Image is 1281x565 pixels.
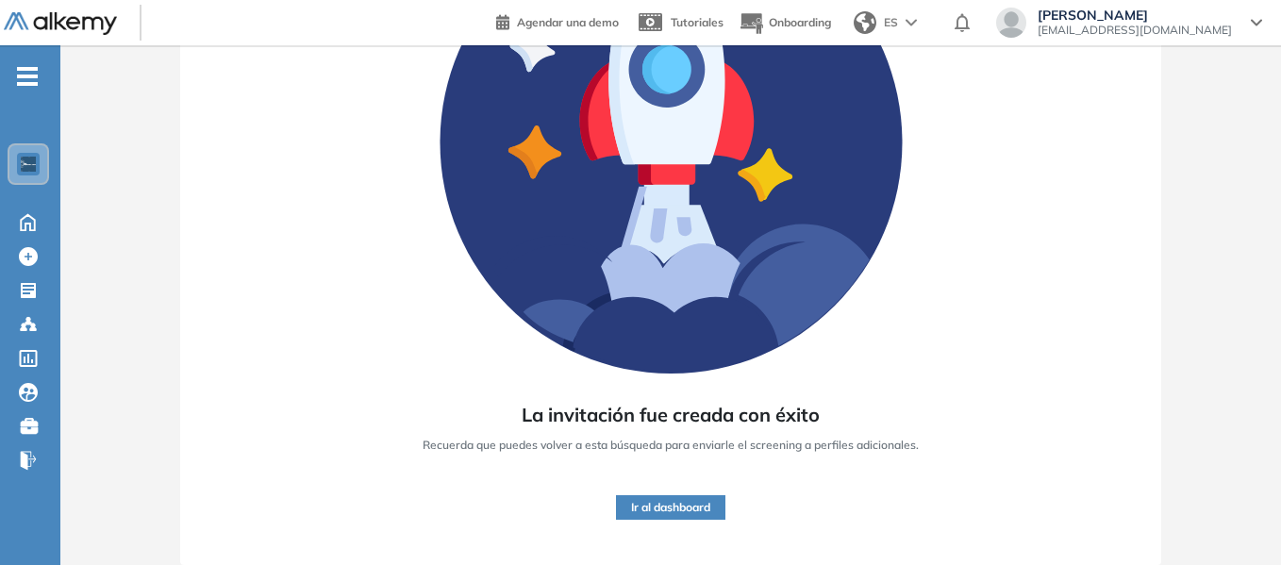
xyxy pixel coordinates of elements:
span: Recuerda que puedes volver a esta búsqueda para enviarle el screening a perfiles adicionales. [423,437,919,454]
img: https://assets.alkemy.org/workspaces/1802/d452bae4-97f6-47ab-b3bf-1c40240bc960.jpg [21,157,36,172]
i: - [17,75,38,78]
img: arrow [906,19,917,26]
span: [PERSON_NAME] [1038,8,1232,23]
img: world [854,11,876,34]
button: Onboarding [739,3,831,43]
span: [EMAIL_ADDRESS][DOMAIN_NAME] [1038,23,1232,38]
a: Agendar una demo [496,9,619,32]
span: ES [884,14,898,31]
span: Agendar una demo [517,15,619,29]
span: La invitación fue creada con éxito [522,401,820,429]
span: Tutoriales [671,15,724,29]
img: Logo [4,12,117,36]
button: Ir al dashboard [616,495,725,520]
span: Onboarding [769,15,831,29]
